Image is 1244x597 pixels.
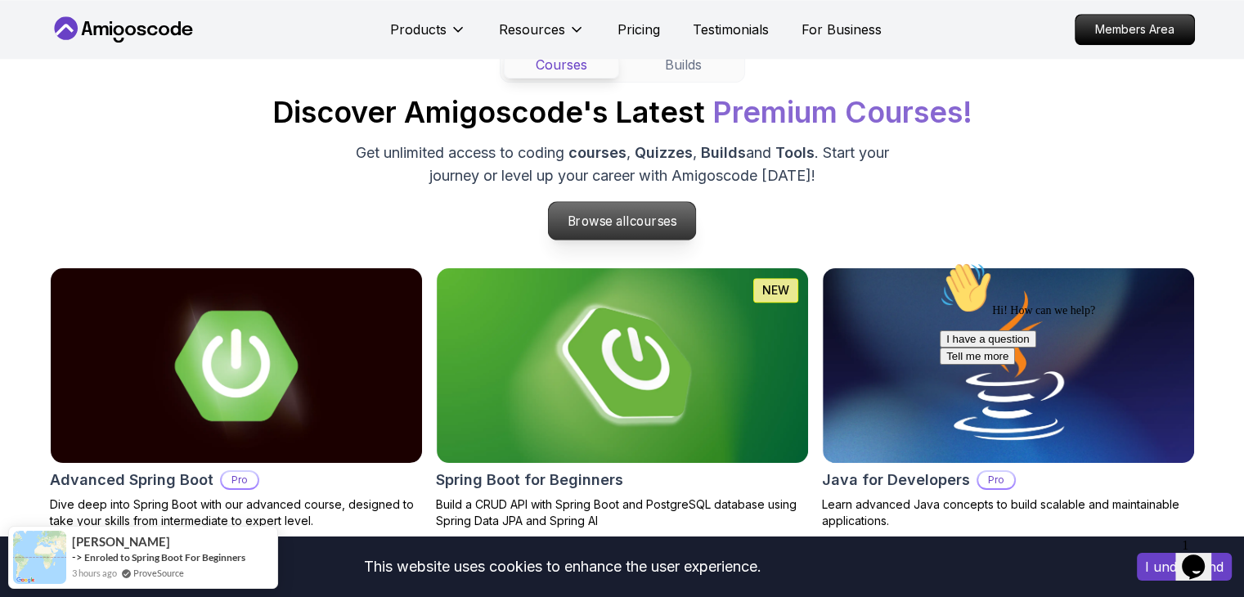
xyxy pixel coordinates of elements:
span: courses [630,213,677,229]
a: Browse allcourses [548,202,696,241]
button: Builds [626,51,741,79]
iframe: chat widget [1175,532,1228,581]
p: Dive deep into Spring Boot with our advanced course, designed to take your skills from intermedia... [50,496,423,529]
span: 3 hours ago [72,566,117,580]
a: Advanced Spring Boot cardAdvanced Spring BootProDive deep into Spring Boot with our advanced cour... [50,267,423,529]
p: Resources [499,20,565,39]
a: Enroled to Spring Boot For Beginners [84,551,245,563]
img: provesource social proof notification image [13,531,66,584]
a: For Business [802,20,882,39]
span: Tools [775,144,815,161]
span: -> [72,550,83,563]
button: Accept cookies [1137,553,1232,581]
span: [PERSON_NAME] [72,535,170,549]
a: ProveSource [133,566,184,580]
img: Java for Developers card [823,268,1194,463]
p: Members Area [1076,15,1194,44]
button: Tell me more [7,92,82,110]
a: Spring Boot for Beginners cardNEWSpring Boot for BeginnersBuild a CRUD API with Spring Boot and P... [436,267,809,529]
h2: Spring Boot for Beginners [436,469,623,492]
img: :wave: [7,7,59,59]
button: Courses [504,51,619,79]
p: Learn advanced Java concepts to build scalable and maintainable applications. [822,496,1195,529]
p: NEW [762,282,789,298]
a: Testimonials [693,20,769,39]
div: This website uses cookies to enhance the user experience. [12,549,1112,585]
h2: Discover Amigoscode's Latest [272,96,972,128]
iframe: chat widget [933,255,1228,523]
p: Products [390,20,447,39]
span: Quizzes [635,144,693,161]
img: Advanced Spring Boot card [51,268,422,463]
span: courses [568,144,626,161]
p: Get unlimited access to coding , , and . Start your journey or level up your career with Amigosco... [348,141,897,187]
button: Resources [499,20,585,52]
button: I have a question [7,75,103,92]
img: Spring Boot for Beginners card [437,268,808,463]
a: Java for Developers cardJava for DevelopersProLearn advanced Java concepts to build scalable and ... [822,267,1195,529]
p: Browse all [549,202,696,240]
p: Pro [222,472,258,488]
span: Hi! How can we help? [7,49,162,61]
h2: Java for Developers [822,469,970,492]
span: Builds [701,144,746,161]
a: Members Area [1075,14,1195,45]
span: Premium Courses! [712,94,972,130]
p: Build a CRUD API with Spring Boot and PostgreSQL database using Spring Data JPA and Spring AI [436,496,809,529]
h2: Advanced Spring Boot [50,469,213,492]
button: Products [390,20,466,52]
div: 👋Hi! How can we help?I have a questionTell me more [7,7,301,110]
a: Pricing [618,20,660,39]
